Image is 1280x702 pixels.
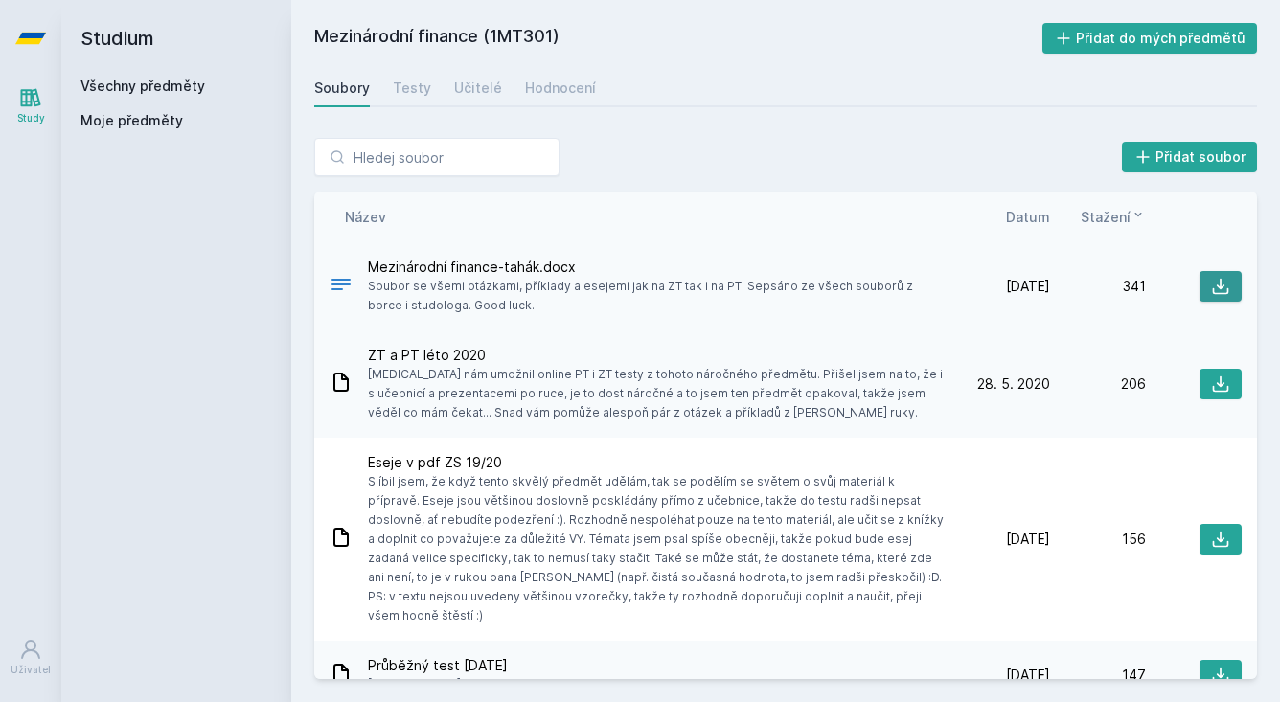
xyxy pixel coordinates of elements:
[368,277,947,315] span: Soubor se všemi otázkami, příklady a esejemi jak na ZT tak i na PT. Sepsáno ze všech souborů z bo...
[368,346,947,365] span: ZT a PT léto 2020
[368,675,508,694] span: [MEDICAL_DATA] II
[525,69,596,107] a: Hodnocení
[1006,530,1050,549] span: [DATE]
[4,77,57,135] a: Study
[1081,207,1131,227] span: Stažení
[1050,666,1146,685] div: 147
[1122,142,1258,172] button: Přidat soubor
[393,79,431,98] div: Testy
[314,69,370,107] a: Soubory
[314,79,370,98] div: Soubory
[368,258,947,277] span: Mezinárodní finance-tahák.docx
[525,79,596,98] div: Hodnocení
[368,656,508,675] span: Průběžný test [DATE]
[1006,277,1050,296] span: [DATE]
[80,78,205,94] a: Všechny předměty
[330,273,353,301] div: DOCX
[1050,374,1146,394] div: 206
[368,453,947,472] span: Eseje v pdf ZS 19/20
[368,365,947,422] span: [MEDICAL_DATA] nám umožnil online PT i ZT testy z tohoto náročného předmětu. Přišel jsem na to, ž...
[314,23,1042,54] h2: Mezinárodní finance (1MT301)
[1050,530,1146,549] div: 156
[393,69,431,107] a: Testy
[977,374,1050,394] span: 28. 5. 2020
[314,138,560,176] input: Hledej soubor
[1042,23,1258,54] button: Přidat do mých předmětů
[1006,666,1050,685] span: [DATE]
[4,628,57,687] a: Uživatel
[1006,207,1050,227] button: Datum
[454,69,502,107] a: Učitelé
[1050,277,1146,296] div: 341
[1081,207,1146,227] button: Stažení
[368,472,947,625] span: Slíbil jsem, že když tento skvělý předmět udělám, tak se podělím se světem o svůj materiál k příp...
[17,111,45,125] div: Study
[80,111,183,130] span: Moje předměty
[11,663,51,677] div: Uživatel
[454,79,502,98] div: Učitelé
[345,207,386,227] button: Název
